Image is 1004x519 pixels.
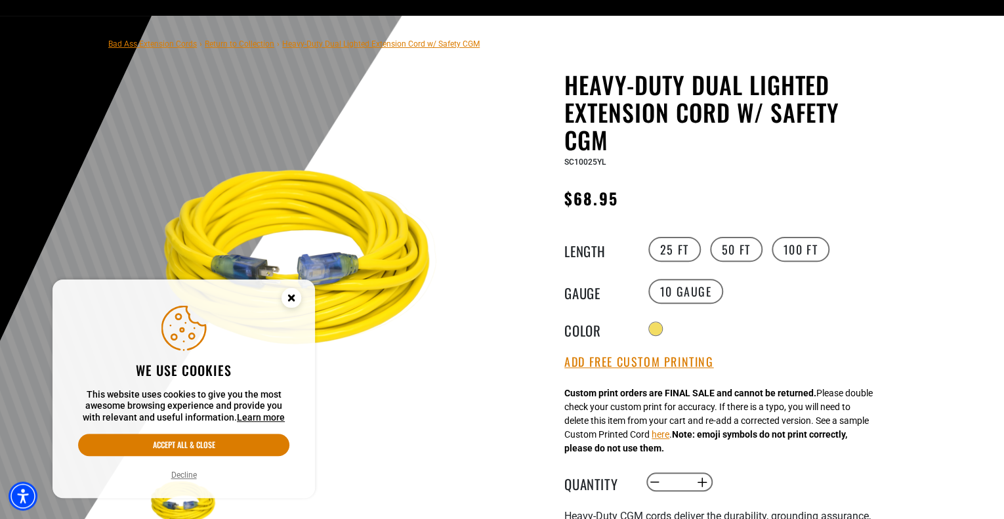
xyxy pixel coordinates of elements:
button: here [652,428,669,442]
button: Decline [167,468,201,482]
label: 50 FT [710,237,763,262]
legend: Length [564,241,630,258]
p: This website uses cookies to give you the most awesome browsing experience and provide you with r... [78,389,289,424]
label: 25 FT [648,237,701,262]
label: 10 Gauge [648,279,724,304]
strong: Custom print orders are FINAL SALE and cannot be returned. [564,388,816,398]
a: This website uses cookies to give you the most awesome browsing experience and provide you with r... [237,412,285,423]
a: Return to Collection [205,39,274,49]
span: SC10025YL [564,157,606,167]
a: Bad Ass Extension Cords [108,39,197,49]
aside: Cookie Consent [52,280,315,499]
div: Please double check your custom print for accuracy. If there is a typo, you will need to delete t... [564,386,873,455]
h2: We use cookies [78,362,289,379]
div: Accessibility Menu [9,482,37,510]
label: 100 FT [772,237,830,262]
span: $68.95 [564,186,617,210]
nav: breadcrumbs [108,35,480,51]
strong: Note: emoji symbols do not print correctly, please do not use them. [564,429,847,453]
span: Heavy-Duty Dual Lighted Extension Cord w/ Safety CGM [282,39,480,49]
span: › [277,39,280,49]
h1: Heavy-Duty Dual Lighted Extension Cord w/ Safety CGM [564,71,886,154]
legend: Gauge [564,283,630,300]
span: › [199,39,202,49]
img: yellow [147,104,463,421]
legend: Color [564,320,630,337]
button: Close this option [268,280,315,320]
label: Quantity [564,474,630,491]
button: Add Free Custom Printing [564,355,713,369]
button: Accept all & close [78,434,289,456]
